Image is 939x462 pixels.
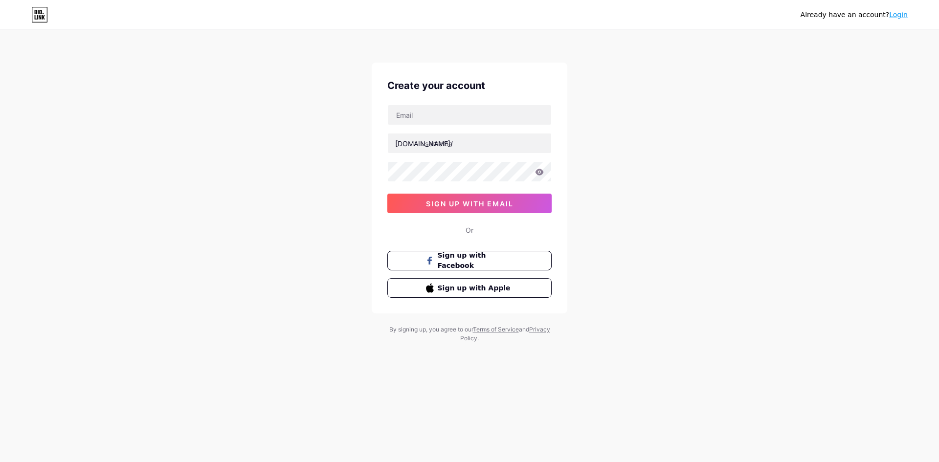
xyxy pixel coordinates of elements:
a: Terms of Service [473,326,519,333]
div: [DOMAIN_NAME]/ [395,138,453,149]
button: sign up with email [387,194,552,213]
button: Sign up with Facebook [387,251,552,270]
span: sign up with email [426,199,514,208]
div: Create your account [387,78,552,93]
div: Already have an account? [801,10,908,20]
input: Email [388,105,551,125]
div: By signing up, you agree to our and . [386,325,553,343]
input: username [388,133,551,153]
span: Sign up with Apple [438,283,514,293]
a: Login [889,11,908,19]
button: Sign up with Apple [387,278,552,298]
div: Or [466,225,473,235]
span: Sign up with Facebook [438,250,514,271]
